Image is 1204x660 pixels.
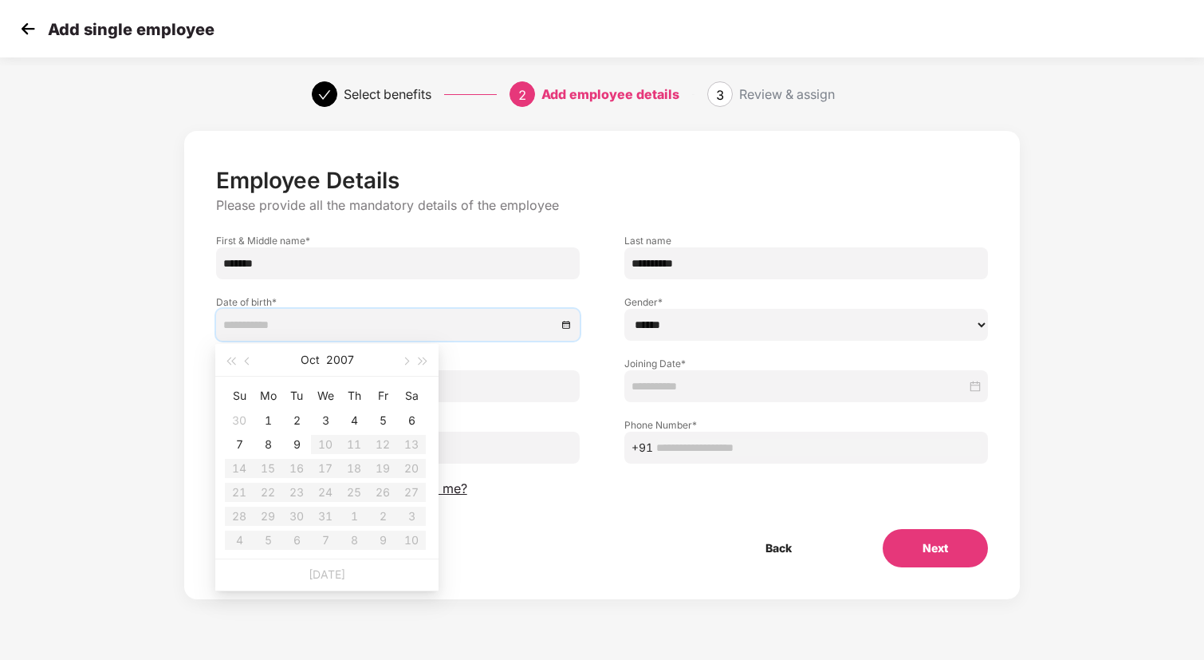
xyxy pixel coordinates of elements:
div: Add employee details [541,81,679,107]
td: 2007-09-30 [225,409,254,433]
div: Select benefits [344,81,431,107]
td: 2007-10-03 [311,409,340,433]
td: 2007-10-06 [397,409,426,433]
button: 2007 [326,344,354,376]
div: 2 [287,411,306,430]
span: 2 [518,87,526,103]
label: Phone Number [624,418,988,432]
td: 2007-10-09 [282,433,311,456]
p: Please provide all the mandatory details of the employee [216,197,989,214]
div: 5 [373,411,392,430]
button: Oct [301,344,320,376]
div: 8 [258,435,277,454]
div: 30 [230,411,249,430]
th: Tu [282,383,311,409]
p: Employee Details [216,167,989,194]
td: 2007-10-02 [282,409,311,433]
td: 2007-10-07 [225,433,254,456]
div: 6 [402,411,421,430]
div: 4 [344,411,364,430]
span: check [318,89,331,101]
div: Review & assign [739,81,835,107]
th: We [311,383,340,409]
button: Next [883,529,988,567]
div: 3 [316,411,335,430]
label: First & Middle name [216,234,580,247]
th: Mo [254,383,282,409]
img: svg+xml;base64,PHN2ZyB4bWxucz0iaHR0cDovL3d3dy53My5vcmcvMjAwMC9zdmciIHdpZHRoPSIzMCIgaGVpZ2h0PSIzMC... [16,17,40,41]
p: Add single employee [48,20,214,39]
td: 2007-10-01 [254,409,282,433]
label: Joining Date [624,357,988,370]
div: 9 [287,435,306,454]
span: +91 [632,439,653,456]
span: 3 [716,87,724,103]
label: Last name [624,234,988,247]
th: Fr [368,383,397,409]
a: [DATE] [309,567,345,581]
div: 7 [230,435,249,454]
th: Th [340,383,368,409]
label: Gender [624,295,988,309]
td: 2007-10-08 [254,433,282,456]
button: Back [726,529,832,567]
th: Su [225,383,254,409]
div: 1 [258,411,277,430]
label: Date of birth [216,295,580,309]
td: 2007-10-04 [340,409,368,433]
th: Sa [397,383,426,409]
td: 2007-10-05 [368,409,397,433]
